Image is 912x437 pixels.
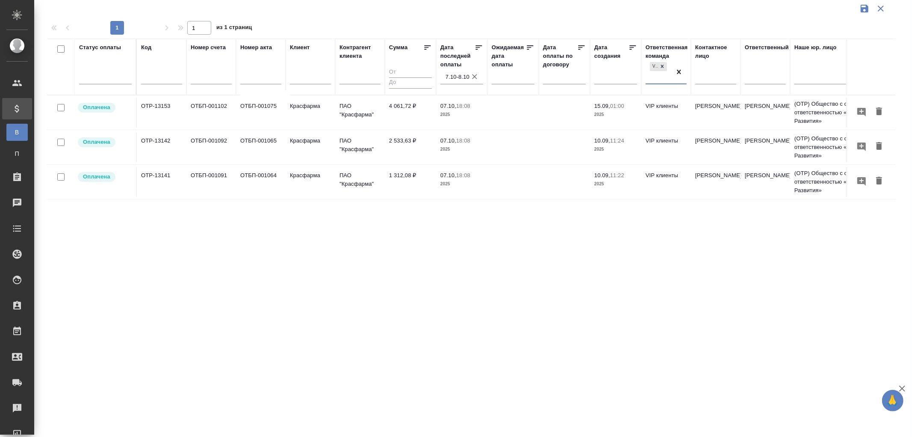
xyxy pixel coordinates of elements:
[649,61,668,72] div: VIP клиенты
[872,104,886,120] button: Удалить
[339,43,381,60] div: Контрагент клиента
[440,137,456,144] p: 07.10,
[137,132,186,162] td: OTP-13142
[456,172,470,178] p: 18:08
[339,171,381,188] p: ПАО "Красфарма"
[389,77,432,88] input: До
[389,43,407,52] div: Сумма
[794,43,837,52] div: Наше юр. лицо
[872,173,886,189] button: Удалить
[872,139,886,155] button: Удалить
[790,165,893,199] td: (OTP) Общество с ограниченной ответственностью «Вектор Развития»
[695,43,736,60] div: Контактное лицо
[236,98,286,128] td: ОТБП-001075
[6,124,28,141] a: В
[610,137,624,144] p: 11:24
[290,43,310,52] div: Клиент
[440,180,483,188] p: 2025
[594,180,637,188] p: 2025
[594,172,610,178] p: 10.09,
[594,137,610,144] p: 10.09,
[543,43,577,69] div: Дата оплаты по договору
[594,145,637,154] p: 2025
[186,98,236,128] td: ОТБП-001102
[610,103,624,109] p: 01:00
[610,172,624,178] p: 11:22
[745,43,789,52] div: Ответственный
[882,390,903,411] button: 🙏
[650,62,658,71] div: VIP клиенты
[440,172,456,178] p: 07.10,
[186,132,236,162] td: ОТБП-001092
[236,167,286,197] td: ОТБП-001064
[83,103,110,112] p: Оплачена
[137,167,186,197] td: OTP-13141
[191,43,226,52] div: Номер счета
[389,67,432,78] input: От
[691,132,741,162] td: [PERSON_NAME]
[216,22,252,35] span: из 1 страниц
[641,98,691,128] td: VIP клиенты
[440,43,475,69] div: Дата последней оплаты
[594,43,629,60] div: Дата создания
[885,392,900,410] span: 🙏
[290,137,331,145] p: Красфарма
[11,149,24,158] span: П
[236,132,286,162] td: ОТБП-001065
[594,103,610,109] p: 15.09,
[83,138,110,146] p: Оплачена
[641,132,691,162] td: VIP клиенты
[11,128,24,137] span: В
[440,110,483,119] p: 2025
[141,43,151,52] div: Код
[440,145,483,154] p: 2025
[741,132,790,162] td: [PERSON_NAME]
[646,43,688,60] div: Ответственная команда
[691,167,741,197] td: [PERSON_NAME]
[741,167,790,197] td: [PERSON_NAME]
[83,172,110,181] p: Оплачена
[339,102,381,119] p: ПАО "Красфарма"
[6,145,28,162] a: П
[790,95,893,130] td: (OTP) Общество с ограниченной ответственностью «Вектор Развития»
[385,132,436,162] td: 2 533,63 ₽
[339,137,381,154] p: ПАО "Красфарма"
[492,43,526,69] div: Ожидаемая дата оплаты
[456,103,470,109] p: 18:08
[240,43,272,52] div: Номер акта
[440,103,456,109] p: 07.10,
[385,98,436,128] td: 4 061,72 ₽
[741,98,790,128] td: [PERSON_NAME]
[385,167,436,197] td: 1 312,08 ₽
[691,98,741,128] td: [PERSON_NAME]
[186,167,236,197] td: ОТБП-001091
[856,0,873,17] button: Сохранить фильтры
[594,110,637,119] p: 2025
[137,98,186,128] td: OTP-13153
[290,102,331,110] p: Красфарма
[873,0,889,17] button: Сбросить фильтры
[641,167,691,197] td: VIP клиенты
[456,137,470,144] p: 18:08
[790,130,893,164] td: (OTP) Общество с ограниченной ответственностью «Вектор Развития»
[79,43,121,52] div: Статус оплаты
[290,171,331,180] p: Красфарма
